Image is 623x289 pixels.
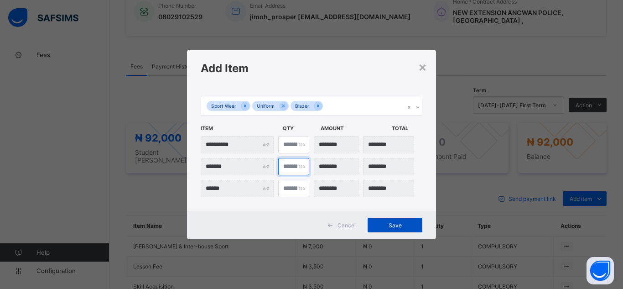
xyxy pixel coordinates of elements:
div: Sport Wear [207,101,241,111]
button: Open asap [587,257,614,284]
span: Cancel [337,222,356,229]
h1: Add Item [201,62,422,75]
span: Item [201,121,278,136]
span: Qty [283,121,316,136]
div: Blazer [291,101,314,111]
span: Save [374,222,415,229]
span: Total [392,121,425,136]
div: × [418,59,427,74]
span: Amount [321,121,387,136]
div: Uniform [252,101,279,111]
